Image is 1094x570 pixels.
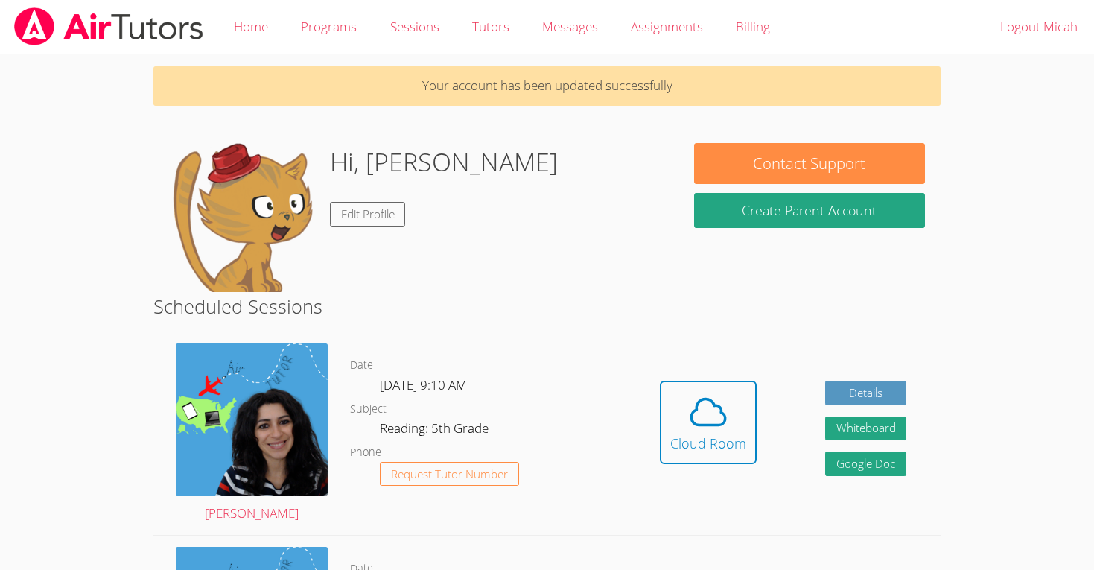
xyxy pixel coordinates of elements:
[176,343,328,495] img: air%20tutor%20avatar.png
[380,418,492,443] dd: Reading: 5th Grade
[694,193,925,228] button: Create Parent Account
[330,202,406,227] a: Edit Profile
[670,433,746,454] div: Cloud Room
[660,381,757,464] button: Cloud Room
[825,381,907,405] a: Details
[391,469,508,480] span: Request Tutor Number
[153,66,941,106] p: Your account has been updated successfully
[350,400,387,419] dt: Subject
[825,452,907,476] a: Google Doc
[169,143,318,292] img: default.png
[825,417,907,441] button: Whiteboard
[330,143,558,181] h1: Hi, [PERSON_NAME]
[153,292,941,320] h2: Scheduled Sessions
[176,343,328,524] a: [PERSON_NAME]
[350,443,381,462] dt: Phone
[380,376,467,393] span: [DATE] 9:10 AM
[350,356,373,375] dt: Date
[542,18,598,35] span: Messages
[694,143,925,184] button: Contact Support
[380,462,519,487] button: Request Tutor Number
[13,7,205,45] img: airtutors_banner-c4298cdbf04f3fff15de1276eac7730deb9818008684d7c2e4769d2f7ddbe033.png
